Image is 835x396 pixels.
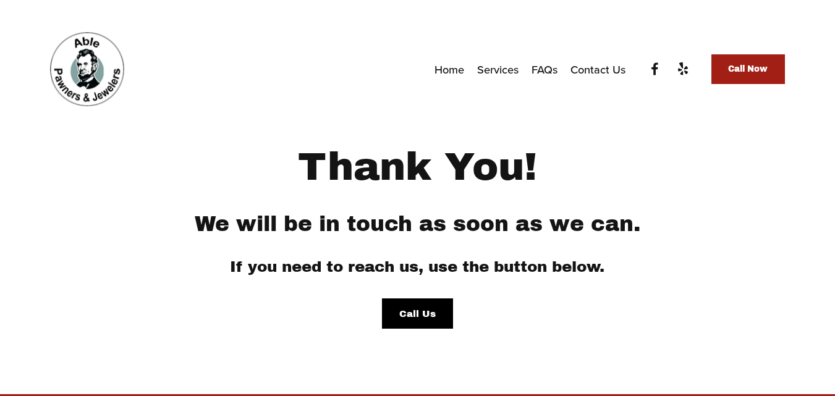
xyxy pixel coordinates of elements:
[434,58,464,80] a: Home
[50,32,124,106] img: Able Pawn Shop
[532,58,558,80] a: FAQs
[477,58,519,80] a: Services
[142,143,693,191] h1: Thank You!
[382,298,452,329] a: Call Us
[647,61,663,77] a: Facebook
[142,210,693,238] h3: We will be in touch as soon as we can.
[711,54,785,84] a: Call Now
[570,58,626,80] a: Contact Us
[675,61,690,77] a: Yelp
[142,256,693,277] h4: If you need to reach us, use the button below.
